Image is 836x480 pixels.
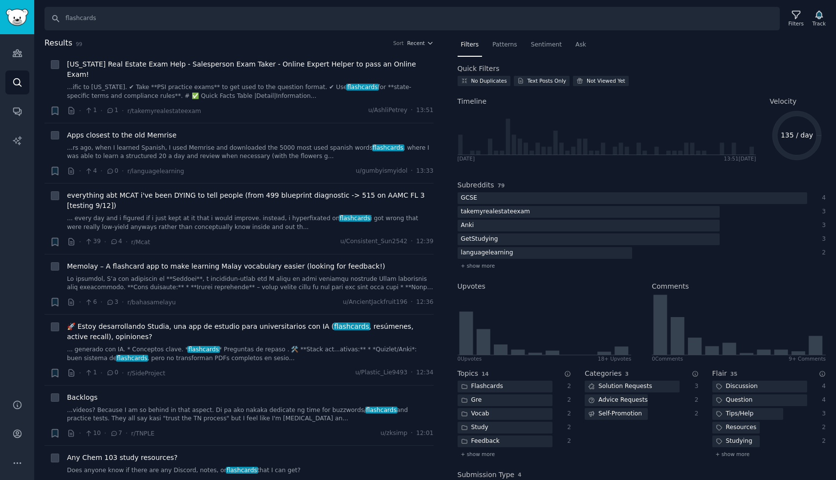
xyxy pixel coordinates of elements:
[122,368,124,378] span: ·
[44,7,780,30] input: Search Keyword
[563,410,572,418] div: 2
[458,422,492,434] div: Study
[187,346,220,353] span: flashcards
[690,410,699,418] div: 2
[712,422,760,434] div: Resources
[416,167,433,176] span: 13:33
[531,41,562,49] span: Sentiment
[652,355,683,362] div: 0 Comment s
[106,167,118,176] span: 0
[85,237,101,246] span: 39
[770,96,796,107] span: Velocity
[104,237,106,247] span: ·
[817,207,826,216] div: 3
[67,190,434,211] span: everything abt MCAT i've been DYING to tell people (from 499 blueprint diagnostic -> 515 on AAMC ...
[712,435,756,448] div: Studying
[104,428,106,438] span: ·
[724,155,756,162] div: 13:51 [DATE]
[67,83,434,100] a: ...ific to [US_STATE]. ✔ Take **PSI practice exams** to get used to the question format. ✔ Usefla...
[85,429,101,438] span: 10
[498,183,505,188] span: 79
[67,214,434,231] a: ... every day and i figured if i just kept at it that i would improve. instead, i hyperfixated on...
[100,166,102,176] span: ·
[79,428,81,438] span: ·
[79,297,81,307] span: ·
[100,106,102,116] span: ·
[813,20,826,27] div: Track
[67,261,385,272] a: Memolay – A flashcard app to make learning Malay vocabulary easier (looking for feedback!)
[625,371,628,377] span: 3
[122,106,124,116] span: ·
[482,371,489,377] span: 14
[85,368,97,377] span: 1
[126,237,128,247] span: ·
[333,322,370,330] span: flashcards
[116,355,148,362] span: flashcards
[110,237,122,246] span: 4
[131,430,154,437] span: r/TNPLE
[127,168,184,175] span: r/languagelearning
[563,437,572,446] div: 2
[411,237,413,246] span: ·
[458,155,475,162] div: [DATE]
[730,371,738,377] span: 35
[67,453,177,463] span: Any Chem 103 study resources?
[712,368,727,379] h2: Flair
[652,281,689,292] h2: Comments
[67,392,98,403] a: Backlogs
[458,180,494,190] h2: Subreddits
[411,106,413,115] span: ·
[67,144,434,161] a: ...rs ago, when I learned Spanish, I used Memrise and downloaded the 5000 most used spanish words...
[85,106,97,115] span: 1
[817,396,826,405] div: 4
[461,451,495,457] span: + show more
[110,429,122,438] span: 7
[44,37,72,49] span: Results
[458,381,506,393] div: Flashcards
[712,381,761,393] div: Discussion
[122,166,124,176] span: ·
[76,41,82,47] span: 99
[690,396,699,405] div: 2
[817,382,826,391] div: 4
[416,237,433,246] span: 12:39
[355,368,408,377] span: u/Plastic_Lie9493
[458,281,485,292] h2: Upvotes
[563,382,572,391] div: 2
[817,235,826,244] div: 3
[67,345,434,363] a: ... generado con IA. * Conceptos clave. *flashcards* Preguntas de repaso . 🛠️ **Stack act...ativa...
[122,297,124,307] span: ·
[458,96,487,107] span: Timeline
[817,249,826,257] div: 2
[226,467,258,474] span: flashcards
[127,370,165,377] span: r/SideProject
[458,233,502,246] div: GetStudying
[416,298,433,307] span: 12:36
[712,394,756,407] div: Question
[585,368,621,379] h2: Categories
[461,262,495,269] span: + show more
[716,451,750,457] span: + show more
[67,466,434,475] a: Does anyone know if there are any Discord, notes, orflashcardsthat I can get?
[79,106,81,116] span: ·
[416,429,433,438] span: 12:01
[518,472,521,478] span: 4
[585,394,651,407] div: Advice Requests
[528,77,566,84] div: Text Posts Only
[492,41,517,49] span: Patterns
[67,59,434,80] span: [US_STATE] Real Estate Exam Help - Salesperson Exam Taker - Online Expert Helper to pass an Onlin...
[407,40,434,46] button: Recent
[365,407,397,413] span: flashcards
[127,108,201,114] span: r/takemyrealestateexam
[458,192,481,205] div: GCSE
[407,40,425,46] span: Recent
[817,194,826,203] div: 4
[416,106,433,115] span: 13:51
[100,368,102,378] span: ·
[368,106,407,115] span: u/AshliPetrey
[587,77,625,84] div: Not Viewed Yet
[131,239,150,246] span: r/Mcat
[563,396,572,405] div: 2
[126,428,128,438] span: ·
[67,130,176,140] span: Apps closest to the old Memrise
